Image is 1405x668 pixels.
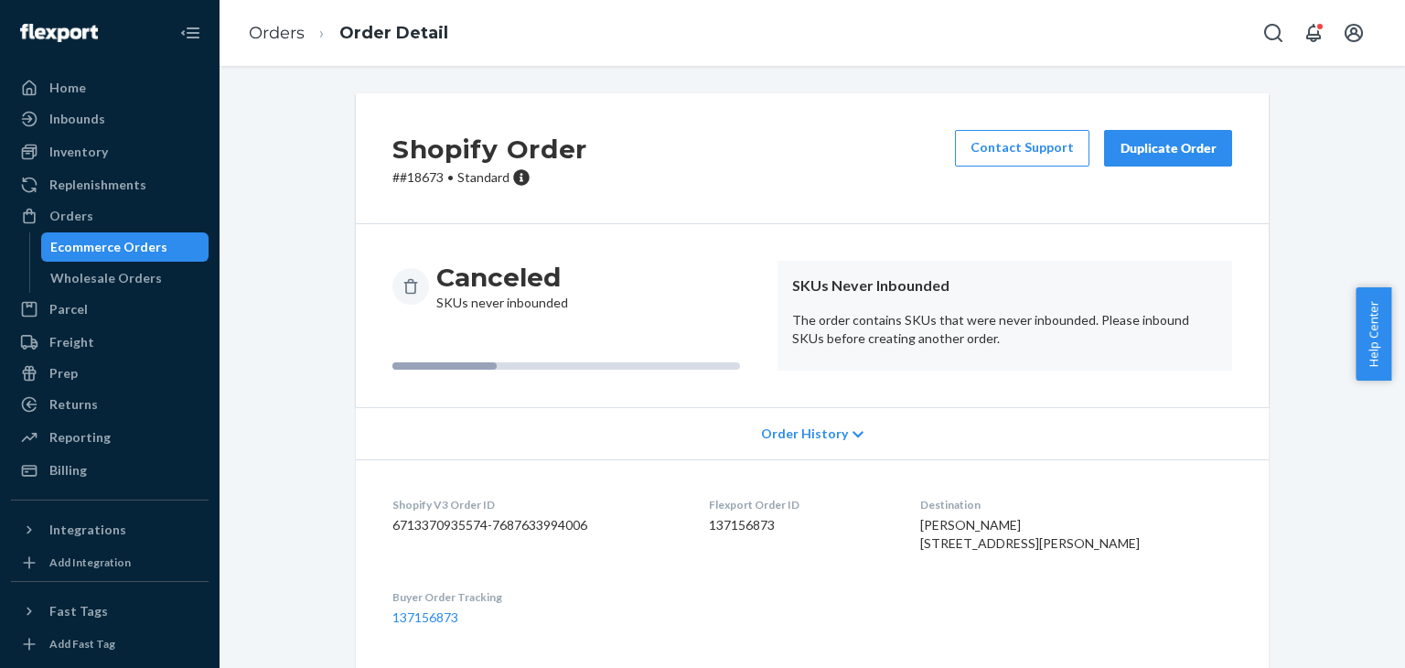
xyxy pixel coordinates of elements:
[457,169,509,185] span: Standard
[49,176,146,194] div: Replenishments
[49,395,98,414] div: Returns
[49,555,131,570] div: Add Integration
[49,143,108,161] div: Inventory
[49,636,115,652] div: Add Fast Tag
[436,261,568,294] h3: Canceled
[49,461,87,479] div: Billing
[172,15,209,51] button: Close Navigation
[339,23,448,43] a: Order Detail
[1120,139,1217,157] div: Duplicate Order
[49,333,94,351] div: Freight
[11,170,209,199] a: Replenishments
[50,238,167,256] div: Ecommerce Orders
[11,359,209,388] a: Prep
[49,79,86,97] div: Home
[1335,15,1372,51] button: Open account menu
[955,130,1089,167] a: Contact Support
[49,207,93,225] div: Orders
[447,169,454,185] span: •
[792,275,1217,296] header: SKUs Never Inbounded
[392,516,680,534] dd: 6713370935574-7687633994006
[792,311,1217,348] p: The order contains SKUs that were never inbounded. Please inbound SKUs before creating another or...
[436,261,568,312] div: SKUs never inbounded
[11,597,209,626] button: Fast Tags
[11,295,209,324] a: Parcel
[249,23,305,43] a: Orders
[11,73,209,102] a: Home
[920,517,1140,551] span: [PERSON_NAME] [STREET_ADDRESS][PERSON_NAME]
[234,6,463,60] ol: breadcrumbs
[392,497,680,512] dt: Shopify V3 Order ID
[709,516,892,534] dd: 137156873
[11,104,209,134] a: Inbounds
[1356,287,1391,381] button: Help Center
[11,137,209,167] a: Inventory
[11,456,209,485] a: Billing
[11,552,209,574] a: Add Integration
[49,602,108,620] div: Fast Tags
[41,232,209,262] a: Ecommerce Orders
[392,609,458,625] a: 137156873
[1104,130,1232,167] button: Duplicate Order
[50,269,162,287] div: Wholesale Orders
[920,497,1232,512] dt: Destination
[11,423,209,452] a: Reporting
[49,110,105,128] div: Inbounds
[49,364,78,382] div: Prep
[1295,15,1332,51] button: Open notifications
[11,633,209,655] a: Add Fast Tag
[49,300,88,318] div: Parcel
[11,328,209,357] a: Freight
[11,201,209,231] a: Orders
[392,168,587,187] p: # #18673
[709,497,892,512] dt: Flexport Order ID
[11,390,209,419] a: Returns
[49,521,126,539] div: Integrations
[392,130,587,168] h2: Shopify Order
[761,425,848,443] span: Order History
[20,24,98,42] img: Flexport logo
[49,428,111,447] div: Reporting
[11,515,209,544] button: Integrations
[392,589,680,605] dt: Buyer Order Tracking
[41,264,209,293] a: Wholesale Orders
[1255,15,1292,51] button: Open Search Box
